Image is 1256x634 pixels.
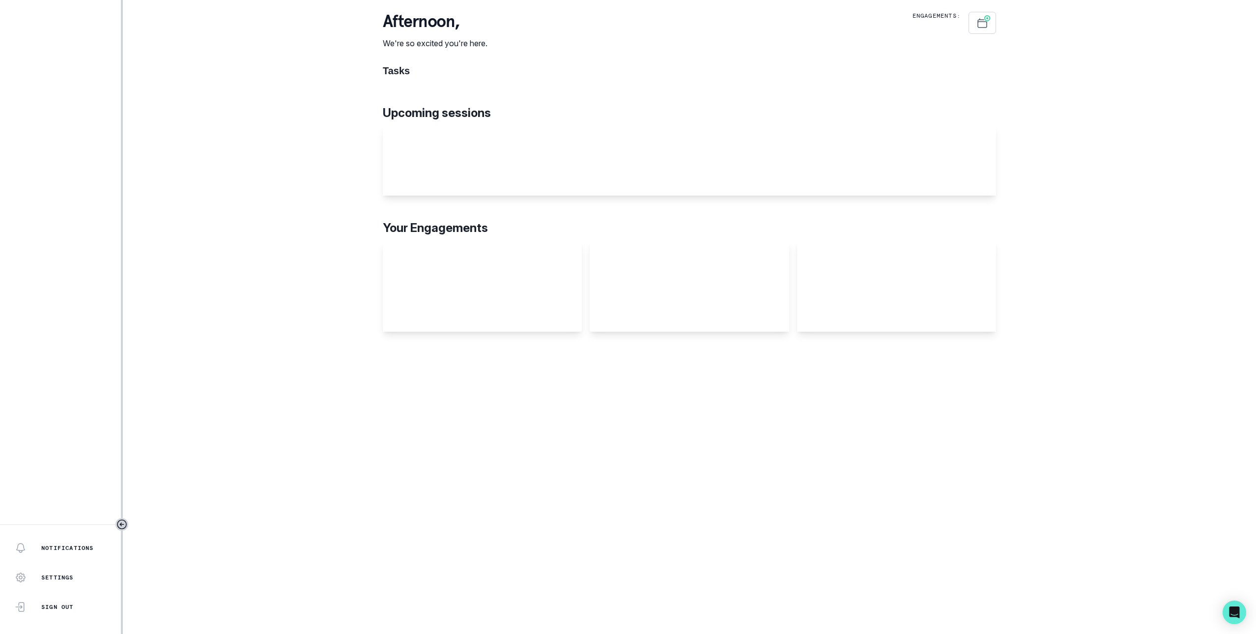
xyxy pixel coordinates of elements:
p: Upcoming sessions [383,104,996,122]
button: Toggle sidebar [115,518,128,531]
p: afternoon , [383,12,487,31]
h1: Tasks [383,65,996,77]
p: Settings [41,574,74,581]
p: Your Engagements [383,219,996,237]
p: We're so excited you're here. [383,37,487,49]
button: Schedule Sessions [969,12,996,34]
p: Sign Out [41,603,74,611]
div: Open Intercom Messenger [1223,601,1246,624]
p: Notifications [41,544,94,552]
p: Engagements: [913,12,961,20]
